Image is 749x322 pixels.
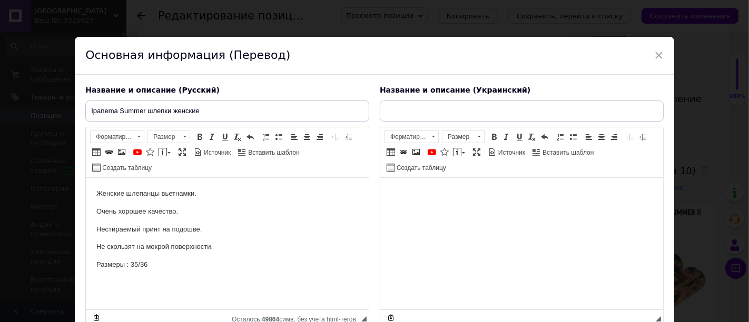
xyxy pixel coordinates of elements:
[289,131,300,143] a: По левому краю
[385,162,448,173] a: Создать таблицу
[541,148,594,157] span: Вставить шаблон
[501,131,513,143] a: Курсив (Ctrl+I)
[273,131,284,143] a: Вставить / удалить маркированный список
[395,164,446,173] span: Создать таблицу
[219,131,231,143] a: Подчеркнутый (Ctrl+U)
[442,130,485,143] a: Размер
[11,46,402,57] p: Нестираемый принт на подошве.
[301,131,313,143] a: По центру
[11,11,402,22] p: Женские шлепанцы вьетнамки.
[148,131,180,143] span: Размер
[385,131,428,143] span: Форматирование
[91,162,153,173] a: Создать таблицу
[206,131,218,143] a: Курсив (Ctrl+I)
[624,131,636,143] a: Уменьшить отступ
[236,146,301,158] a: Вставить шаблон
[103,146,115,158] a: Вставить/Редактировать ссылку (Ctrl+L)
[514,131,525,143] a: Подчеркнутый (Ctrl+U)
[202,148,231,157] span: Источник
[91,146,102,158] a: Таблица
[244,131,256,143] a: Отменить (Ctrl+Z)
[385,130,439,143] a: Форматирование
[85,86,220,94] span: Название и описание (Русский)
[75,37,674,75] div: Основная информация (Перевод)
[488,131,500,143] a: Полужирный (Ctrl+B)
[11,11,402,93] body: Визуальный текстовый редактор, 058E8C4D-D3AF-42A7-AADC-DE3A36E0C322
[86,178,369,309] iframe: Визуальный текстовый редактор, DA16FC29-AC70-42C7-8339-1DBCD1B307E8
[442,131,474,143] span: Размер
[380,178,663,309] iframe: Визуальный текстовый редактор, A25CD756-1ABF-4760-934B-AB4B22D90AE3
[487,146,527,158] a: Источник
[596,131,607,143] a: По центру
[583,131,595,143] a: По левому краю
[147,130,190,143] a: Размер
[157,146,172,158] a: Вставить сообщение
[101,164,152,173] span: Создать таблицу
[330,131,341,143] a: Уменьшить отступ
[656,316,661,321] span: Перетащите для изменения размера
[608,131,620,143] a: По правому краю
[90,130,144,143] a: Форматирование
[361,316,367,321] span: Перетащите для изменения размера
[11,82,402,93] p: Размеры : 35/36
[11,28,402,39] p: Очень хорошее качество.
[555,131,566,143] a: Вставить / удалить нумерованный список
[11,64,402,75] p: Не скользят на мокрой поверхности.
[567,131,579,143] a: Вставить / удалить маркированный список
[342,131,354,143] a: Увеличить отступ
[260,131,272,143] a: Вставить / удалить нумерованный список
[192,146,232,158] a: Источник
[116,146,127,158] a: Изображение
[451,146,467,158] a: Вставить сообщение
[471,146,482,158] a: Развернуть
[194,131,205,143] a: Полужирный (Ctrl+B)
[410,146,422,158] a: Изображение
[526,131,538,143] a: Убрать форматирование
[232,131,243,143] a: Убрать форматирование
[637,131,648,143] a: Увеличить отступ
[654,46,664,64] span: ×
[539,131,550,143] a: Отменить (Ctrl+Z)
[91,131,134,143] span: Форматирование
[531,146,595,158] a: Вставить шаблон
[385,146,397,158] a: Таблица
[314,131,326,143] a: По правому краю
[132,146,143,158] a: Добавить видео с YouTube
[176,146,188,158] a: Развернуть
[439,146,450,158] a: Вставить иконку
[380,86,530,94] span: Название и описание (Украинский)
[247,148,299,157] span: Вставить шаблон
[426,146,438,158] a: Добавить видео с YouTube
[144,146,156,158] a: Вставить иконку
[398,146,409,158] a: Вставить/Редактировать ссылку (Ctrl+L)
[497,148,525,157] span: Источник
